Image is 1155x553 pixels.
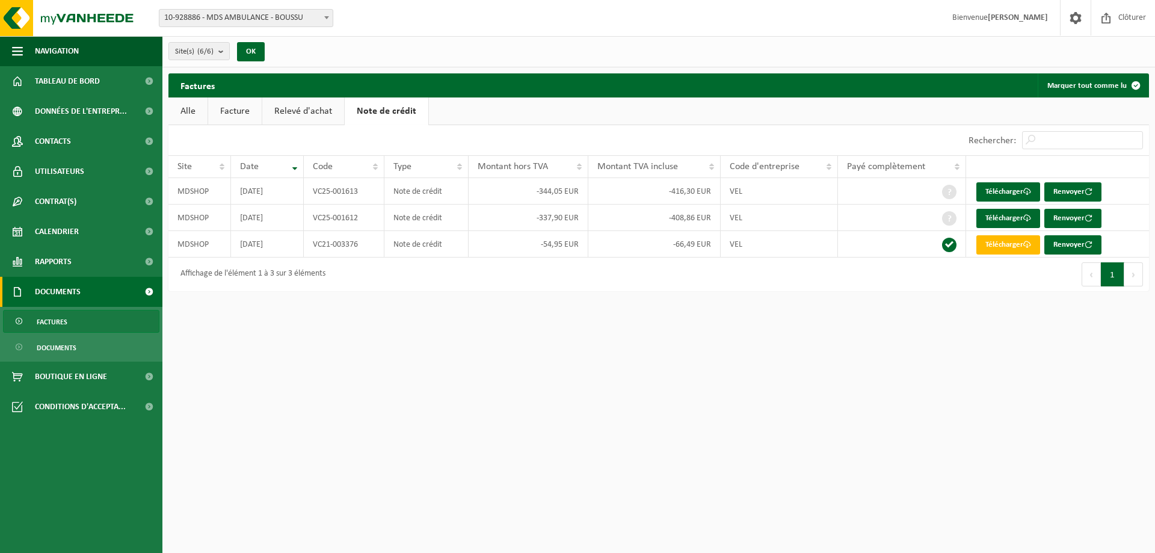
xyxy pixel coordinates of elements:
td: -337,90 EUR [469,205,588,231]
span: Site(s) [175,43,214,61]
td: MDSHOP [168,178,231,205]
td: VC25-001612 [304,205,384,231]
a: Documents [3,336,159,359]
strong: [PERSON_NAME] [988,13,1048,22]
td: VEL [721,231,839,258]
span: Données de l'entrepr... [35,96,127,126]
span: Payé complètement [847,162,925,171]
button: Renvoyer [1044,235,1101,255]
a: Télécharger [976,182,1040,202]
span: Contrat(s) [35,187,76,217]
button: Next [1124,262,1143,286]
a: Alle [168,97,208,125]
td: [DATE] [231,231,303,258]
td: -416,30 EUR [588,178,721,205]
button: OK [237,42,265,61]
button: Marquer tout comme lu [1038,73,1148,97]
td: -66,49 EUR [588,231,721,258]
button: Renvoyer [1044,182,1101,202]
td: [DATE] [231,178,303,205]
a: Relevé d'achat [262,97,344,125]
span: Montant hors TVA [478,162,548,171]
span: Boutique en ligne [35,362,107,392]
td: Note de crédit [384,178,469,205]
span: Factures [37,310,67,333]
a: Facture [208,97,262,125]
td: MDSHOP [168,231,231,258]
div: Affichage de l'élément 1 à 3 sur 3 éléments [174,264,325,285]
span: 10-928886 - MDS AMBULANCE - BOUSSU [159,10,333,26]
span: Rapports [35,247,72,277]
td: VC21-003376 [304,231,384,258]
a: Note de crédit [345,97,428,125]
a: Factures [3,310,159,333]
td: [DATE] [231,205,303,231]
span: Conditions d'accepta... [35,392,126,422]
span: Calendrier [35,217,79,247]
span: 10-928886 - MDS AMBULANCE - BOUSSU [159,9,333,27]
td: -408,86 EUR [588,205,721,231]
span: Type [393,162,411,171]
span: Montant TVA incluse [597,162,678,171]
a: Télécharger [976,235,1040,255]
td: MDSHOP [168,205,231,231]
td: Note de crédit [384,205,469,231]
td: Note de crédit [384,231,469,258]
span: Tableau de bord [35,66,100,96]
label: Rechercher: [969,136,1016,146]
span: Documents [37,336,76,359]
td: VEL [721,205,839,231]
td: -344,05 EUR [469,178,588,205]
span: Code [313,162,333,171]
count: (6/6) [197,48,214,55]
h2: Factures [168,73,227,97]
span: Contacts [35,126,71,156]
span: Documents [35,277,81,307]
button: Renvoyer [1044,209,1101,228]
span: Utilisateurs [35,156,84,187]
span: Navigation [35,36,79,66]
span: Code d'entreprise [730,162,799,171]
a: Télécharger [976,209,1040,228]
button: Site(s)(6/6) [168,42,230,60]
button: Previous [1082,262,1101,286]
td: -54,95 EUR [469,231,588,258]
span: Site [177,162,192,171]
td: VEL [721,178,839,205]
button: 1 [1101,262,1124,286]
span: Date [240,162,259,171]
td: VC25-001613 [304,178,384,205]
